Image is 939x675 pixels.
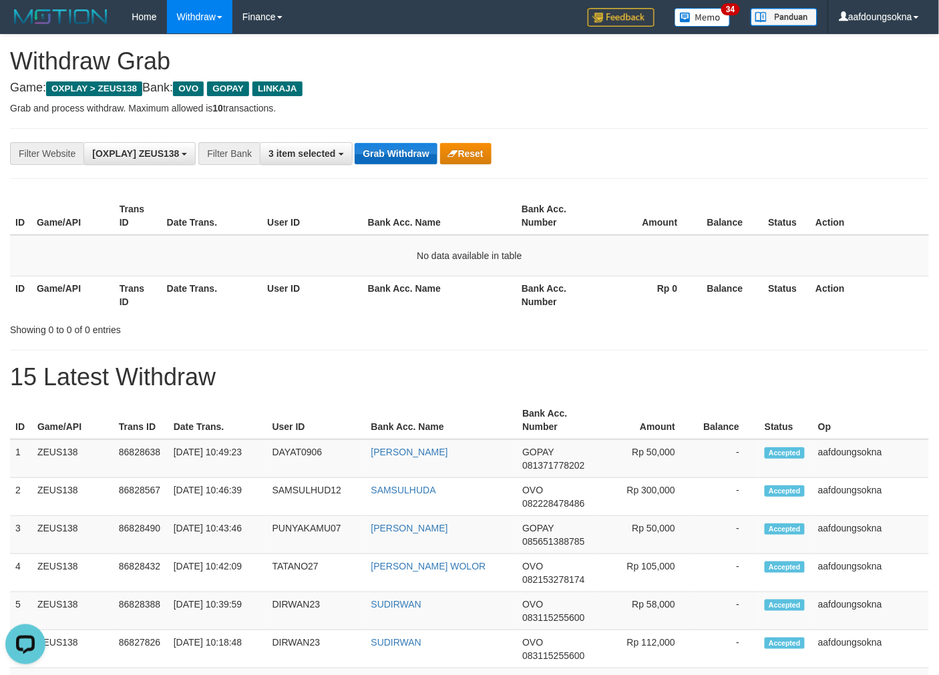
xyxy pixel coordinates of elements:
[371,447,448,457] a: [PERSON_NAME]
[765,447,805,459] span: Accepted
[32,630,114,668] td: ZEUS138
[363,197,516,235] th: Bank Acc. Name
[371,523,448,533] a: [PERSON_NAME]
[371,485,436,495] a: SAMSULHUDA
[92,148,179,159] span: [OXPLAY] ZEUS138
[32,554,114,592] td: ZEUS138
[813,554,929,592] td: aafdoungsokna
[522,637,543,648] span: OVO
[114,630,168,668] td: 86827826
[168,592,267,630] td: [DATE] 10:39:59
[522,599,543,610] span: OVO
[5,5,45,45] button: Open LiveChat chat widget
[10,197,31,235] th: ID
[114,516,168,554] td: 86828490
[599,276,698,314] th: Rp 0
[162,197,262,235] th: Date Trans.
[10,554,32,592] td: 4
[522,485,543,495] span: OVO
[751,8,817,26] img: panduan.png
[267,478,366,516] td: SAMSULHUD12
[162,276,262,314] th: Date Trans.
[32,401,114,439] th: Game/API
[763,197,811,235] th: Status
[598,439,695,478] td: Rp 50,000
[262,197,363,235] th: User ID
[168,478,267,516] td: [DATE] 10:46:39
[32,516,114,554] td: ZEUS138
[599,197,698,235] th: Amount
[813,516,929,554] td: aafdoungsokna
[698,197,763,235] th: Balance
[363,276,516,314] th: Bank Acc. Name
[267,630,366,668] td: DIRWAN23
[675,8,731,27] img: Button%20Memo.svg
[31,276,114,314] th: Game/API
[598,630,695,668] td: Rp 112,000
[516,197,599,235] th: Bank Acc. Number
[763,276,811,314] th: Status
[698,276,763,314] th: Balance
[10,235,929,276] td: No data available in table
[813,439,929,478] td: aafdoungsokna
[517,401,598,439] th: Bank Acc. Number
[262,276,363,314] th: User ID
[31,197,114,235] th: Game/API
[721,3,739,15] span: 34
[695,401,759,439] th: Balance
[355,143,437,164] button: Grab Withdraw
[10,401,32,439] th: ID
[522,523,554,533] span: GOPAY
[522,612,584,623] span: Copy 083115255600 to clipboard
[32,592,114,630] td: ZEUS138
[114,197,162,235] th: Trans ID
[260,142,352,165] button: 3 item selected
[813,478,929,516] td: aafdoungsokna
[10,142,83,165] div: Filter Website
[114,554,168,592] td: 86828432
[32,478,114,516] td: ZEUS138
[252,81,303,96] span: LINKAJA
[522,498,584,509] span: Copy 082228478486 to clipboard
[440,143,492,164] button: Reset
[765,561,805,573] span: Accepted
[212,103,223,114] strong: 10
[765,523,805,535] span: Accepted
[114,276,162,314] th: Trans ID
[522,536,584,547] span: Copy 085651388785 to clipboard
[522,650,584,661] span: Copy 083115255600 to clipboard
[813,592,929,630] td: aafdoungsokna
[10,101,929,115] p: Grab and process withdraw. Maximum allowed is transactions.
[695,478,759,516] td: -
[598,554,695,592] td: Rp 105,000
[168,439,267,478] td: [DATE] 10:49:23
[207,81,249,96] span: GOPAY
[598,592,695,630] td: Rp 58,000
[522,561,543,572] span: OVO
[598,401,695,439] th: Amount
[267,439,366,478] td: DAYAT0906
[46,81,142,96] span: OXPLAY > ZEUS138
[267,554,366,592] td: TATANO27
[366,401,518,439] th: Bank Acc. Name
[32,439,114,478] td: ZEUS138
[198,142,260,165] div: Filter Bank
[173,81,204,96] span: OVO
[10,276,31,314] th: ID
[114,401,168,439] th: Trans ID
[114,478,168,516] td: 86828567
[522,574,584,585] span: Copy 082153278174 to clipboard
[168,554,267,592] td: [DATE] 10:42:09
[695,516,759,554] td: -
[516,276,599,314] th: Bank Acc. Number
[813,401,929,439] th: Op
[267,516,366,554] td: PUNYAKAMU07
[10,516,32,554] td: 3
[371,561,486,572] a: [PERSON_NAME] WOLOR
[759,401,813,439] th: Status
[114,439,168,478] td: 86828638
[83,142,196,165] button: [OXPLAY] ZEUS138
[168,401,267,439] th: Date Trans.
[267,592,366,630] td: DIRWAN23
[10,48,929,75] h1: Withdraw Grab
